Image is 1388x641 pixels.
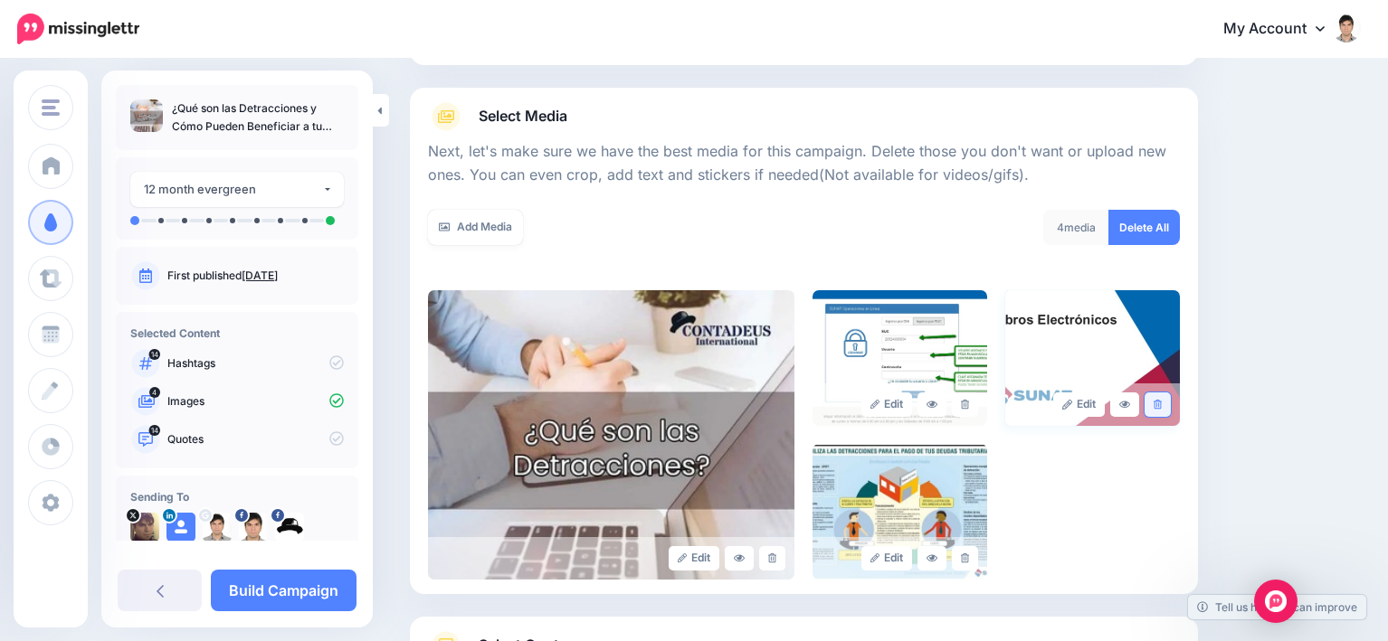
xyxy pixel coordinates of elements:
img: ACg8ocJKwssG9H-HIFprDmUqaTc7QtXJcbi5acG7l9rjHmus-gs96-c-83135.png [203,513,232,542]
div: Open Intercom Messenger [1254,580,1298,623]
img: eb9a09c0010d053116ee8b96db3ddaaf_thumb.jpg [130,99,163,132]
span: 4 [1057,221,1064,234]
a: Delete All [1108,210,1180,245]
div: 12 month evergreen [144,179,322,200]
a: Edit [669,546,720,570]
p: Hashtags [167,355,344,372]
img: f097f08b00feede2e9282f25816ae3f4_large.jpg [813,444,987,580]
a: Edit [1053,392,1105,417]
img: Missinglettr [17,14,139,44]
button: 12 month evergreen [130,172,344,207]
p: Images [167,393,344,410]
img: eb9a09c0010d053116ee8b96db3ddaaf_large.jpg [428,290,794,580]
div: media [1043,210,1109,245]
span: Select Media [479,104,567,128]
div: Select Media [428,131,1180,580]
img: user_default_image.png [166,513,195,542]
p: ¿Qué son las Detracciones y Cómo Pueden Beneficiar a tu Negocio en [GEOGRAPHIC_DATA]? [172,99,344,136]
a: My Account [1205,7,1361,52]
p: First published [167,268,344,284]
p: Quotes [167,431,344,448]
img: picture-bsa70548.png [275,513,304,542]
p: Next, let's make sure we have the best media for this campaign. Delete those you don't want or up... [428,140,1180,187]
a: [DATE] [242,269,278,282]
a: Edit [861,546,913,570]
span: 14 [149,349,161,360]
a: Add Media [428,210,523,245]
img: 8145042e2dbc748f384a1a6d314bc767_large.jpg [813,290,987,426]
h4: Sending To [130,490,344,504]
a: Edit [861,392,913,417]
span: 4 [149,387,160,398]
img: picture-bsa70547.png [239,513,268,542]
img: 847e6420105265f72a2f47bbdfaa8c77-44369.jpeg [130,513,159,542]
a: Select Media [428,102,1180,131]
a: Tell us how we can improve [1188,595,1366,619]
img: 25967656cf99c3d504304733d884b477_large.jpg [1005,290,1180,426]
h4: Selected Content [130,326,344,340]
span: 14 [149,425,161,436]
img: menu.png [42,99,60,116]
